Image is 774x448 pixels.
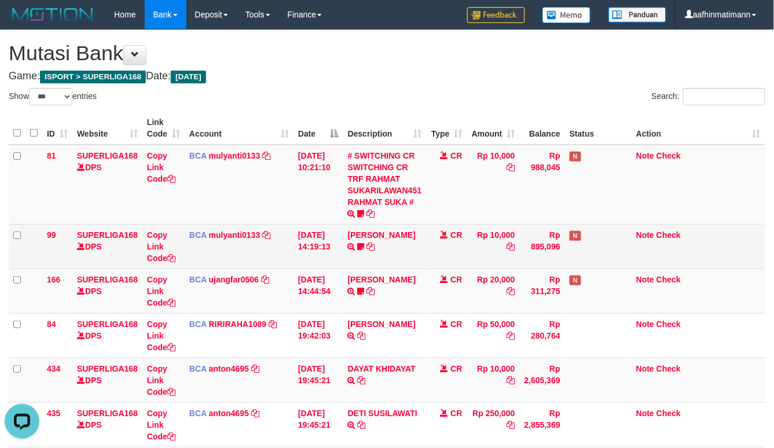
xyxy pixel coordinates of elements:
span: BCA [189,320,207,329]
td: [DATE] 19:45:21 [294,358,343,402]
a: Copy RIRIRAHA1089 to clipboard [269,320,277,329]
a: Copy Rp 10,000 to clipboard [507,242,515,251]
a: Copy NOVEN ELING PRAYOG to clipboard [367,287,375,296]
a: Copy anton4695 to clipboard [251,364,259,373]
a: Check [656,151,681,160]
span: [DATE] [171,71,206,83]
th: Date: activate to sort column descending [294,112,343,145]
td: [DATE] 10:21:10 [294,145,343,225]
a: Copy Link Code [147,151,175,183]
a: Check [656,409,681,418]
th: Description: activate to sort column ascending [343,112,427,145]
span: 166 [47,275,60,284]
button: Open LiveChat chat widget [5,5,39,39]
th: ID: activate to sort column ascending [42,112,72,145]
a: Copy Link Code [147,364,175,396]
a: [PERSON_NAME] [348,230,416,240]
a: Copy Rp 250,000 to clipboard [507,420,515,429]
a: Copy Rp 10,000 to clipboard [507,163,515,172]
span: CR [451,364,463,373]
th: Balance [520,112,565,145]
a: Copy Link Code [147,320,175,352]
td: DPS [72,269,142,313]
td: DPS [72,358,142,402]
span: BCA [189,364,207,373]
th: Link Code: activate to sort column ascending [142,112,185,145]
td: DPS [72,224,142,269]
td: Rp 988,045 [520,145,565,225]
label: Show entries [9,88,97,105]
th: Status [565,112,632,145]
a: SUPERLIGA168 [77,409,138,418]
a: ujangfar0506 [209,275,259,284]
th: Amount: activate to sort column ascending [467,112,520,145]
img: panduan.png [608,7,666,23]
a: mulyanti0133 [209,230,261,240]
img: Button%20Memo.svg [542,7,591,23]
a: Note [636,151,654,160]
span: ISPORT > SUPERLIGA168 [40,71,146,83]
a: SUPERLIGA168 [77,151,138,160]
td: [DATE] 19:45:21 [294,402,343,447]
a: Copy mulyanti0133 to clipboard [262,230,270,240]
a: Check [656,230,681,240]
span: 99 [47,230,56,240]
span: CR [451,230,463,240]
a: Note [636,230,654,240]
a: Copy MUHAMMAD REZA to clipboard [367,242,375,251]
td: DPS [72,402,142,447]
a: Copy Link Code [147,275,175,307]
a: Copy Rp 10,000 to clipboard [507,376,515,385]
a: anton4695 [209,409,249,418]
span: Has Note [570,276,581,285]
a: Copy DETI SUSILAWATI to clipboard [358,420,366,429]
a: [PERSON_NAME] [348,275,416,284]
td: Rp 50,000 [467,313,520,358]
span: Has Note [570,152,581,161]
a: SUPERLIGA168 [77,364,138,373]
td: Rp 2,605,369 [520,358,565,402]
td: Rp 311,275 [520,269,565,313]
a: anton4695 [209,364,249,373]
span: 435 [47,409,60,418]
a: DETI SUSILAWATI [348,409,417,418]
td: Rp 250,000 [467,402,520,447]
a: Check [656,364,681,373]
span: 81 [47,151,56,160]
td: DPS [72,313,142,358]
td: Rp 10,000 [467,224,520,269]
a: Copy Rp 50,000 to clipboard [507,331,515,340]
a: RIRIRAHA1089 [209,320,267,329]
img: Feedback.jpg [467,7,525,23]
span: Has Note [570,231,581,241]
a: SUPERLIGA168 [77,320,138,329]
a: Note [636,320,654,329]
a: DAYAT KHIDAYAT [348,364,416,373]
a: [PERSON_NAME] [348,320,416,329]
span: BCA [189,230,207,240]
td: Rp 10,000 [467,145,520,225]
td: Rp 20,000 [467,269,520,313]
a: Copy # SWITCHING CR SWITCHING CR TRF RAHMAT SUKARILAWAN451 RAHMAT SUKA # to clipboard [367,209,375,218]
td: Rp 895,096 [520,224,565,269]
h1: Mutasi Bank [9,42,765,65]
a: SUPERLIGA168 [77,230,138,240]
td: Rp 2,855,369 [520,402,565,447]
td: Rp 10,000 [467,358,520,402]
a: Copy DAYAT KHIDAYAT to clipboard [358,376,366,385]
a: Check [656,320,681,329]
th: Website: activate to sort column ascending [72,112,142,145]
a: Copy anton4695 to clipboard [251,409,259,418]
td: [DATE] 14:44:54 [294,269,343,313]
a: Copy mulyanti0133 to clipboard [262,151,270,160]
th: Action: activate to sort column ascending [632,112,765,145]
td: [DATE] 19:42:03 [294,313,343,358]
th: Type: activate to sort column ascending [427,112,467,145]
span: 84 [47,320,56,329]
a: Note [636,364,654,373]
span: BCA [189,275,207,284]
a: Note [636,275,654,284]
a: Copy Link Code [147,230,175,263]
a: mulyanti0133 [209,151,261,160]
a: Copy INDIKA KAMAL FAHRU to clipboard [358,331,366,340]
